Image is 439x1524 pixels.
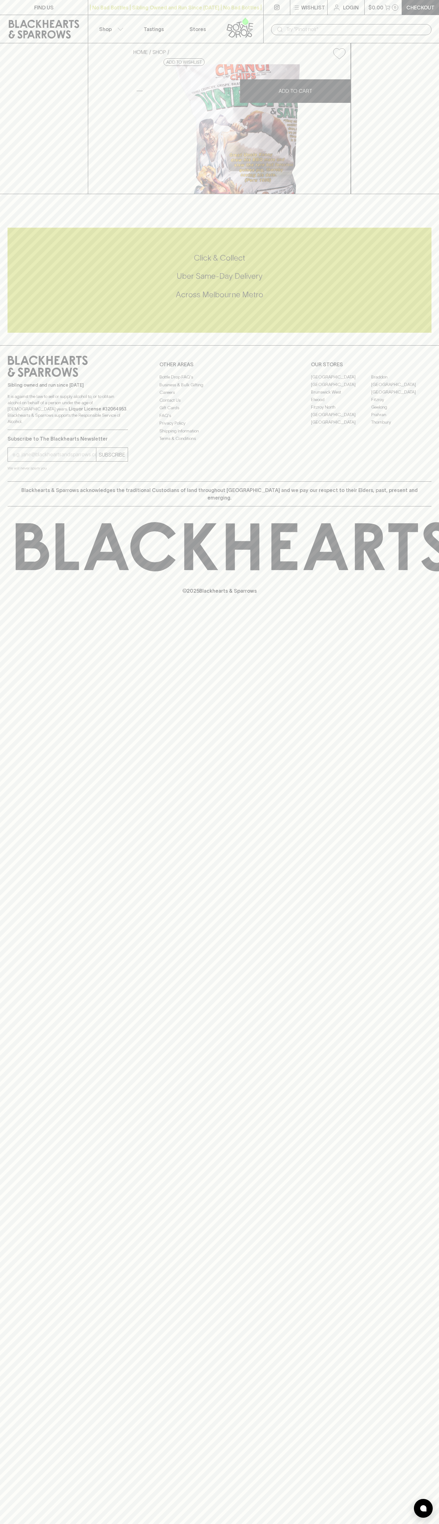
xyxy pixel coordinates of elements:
a: Business & Bulk Gifting [159,381,280,389]
p: Tastings [144,25,164,33]
a: FAQ's [159,412,280,419]
p: Checkout [406,4,435,11]
p: Blackhearts & Sparrows acknowledges the traditional Custodians of land throughout [GEOGRAPHIC_DAT... [12,486,427,501]
p: 0 [394,6,396,9]
a: [GEOGRAPHIC_DATA] [371,388,431,396]
a: [GEOGRAPHIC_DATA] [311,381,371,388]
h5: Across Melbourne Metro [8,289,431,300]
h5: Click & Collect [8,253,431,263]
a: HOME [133,49,148,55]
button: Add to wishlist [163,58,205,66]
a: [GEOGRAPHIC_DATA] [311,418,371,426]
a: Stores [176,15,220,43]
a: Prahran [371,411,431,418]
button: ADD TO CART [240,79,351,103]
input: e.g. jane@blackheartsandsparrows.com.au [13,450,96,460]
a: Geelong [371,403,431,411]
a: Tastings [132,15,176,43]
p: Login [343,4,359,11]
a: Thornbury [371,418,431,426]
a: Careers [159,389,280,396]
div: Call to action block [8,228,431,333]
p: We will never spam you [8,465,128,471]
a: Braddon [371,373,431,381]
a: Fitzroy North [311,403,371,411]
input: Try "Pinot noir" [286,24,426,34]
a: [GEOGRAPHIC_DATA] [311,373,371,381]
p: SUBSCRIBE [99,451,125,458]
a: Privacy Policy [159,420,280,427]
p: Subscribe to The Blackhearts Newsletter [8,435,128,442]
a: Shipping Information [159,427,280,435]
a: [GEOGRAPHIC_DATA] [311,411,371,418]
p: Sibling owned and run since [DATE] [8,382,128,388]
button: SUBSCRIBE [96,448,128,461]
p: $0.00 [368,4,383,11]
a: Terms & Conditions [159,435,280,442]
button: Shop [88,15,132,43]
p: Shop [99,25,112,33]
p: It is against the law to sell or supply alcohol to, or to obtain alcohol on behalf of a person un... [8,393,128,425]
img: bubble-icon [420,1505,426,1511]
a: Fitzroy [371,396,431,403]
strong: Liquor License #32064953 [69,406,126,411]
a: Bottle Drop FAQ's [159,373,280,381]
a: Elwood [311,396,371,403]
a: SHOP [153,49,166,55]
p: ADD TO CART [279,87,312,95]
p: Wishlist [301,4,325,11]
h5: Uber Same-Day Delivery [8,271,431,281]
p: OTHER AREAS [159,361,280,368]
button: Add to wishlist [331,46,348,62]
a: [GEOGRAPHIC_DATA] [371,381,431,388]
a: Brunswick West [311,388,371,396]
p: Stores [190,25,206,33]
p: OUR STORES [311,361,431,368]
a: Gift Cards [159,404,280,412]
img: 37129.png [128,64,351,194]
p: FIND US [34,4,54,11]
a: Contact Us [159,396,280,404]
